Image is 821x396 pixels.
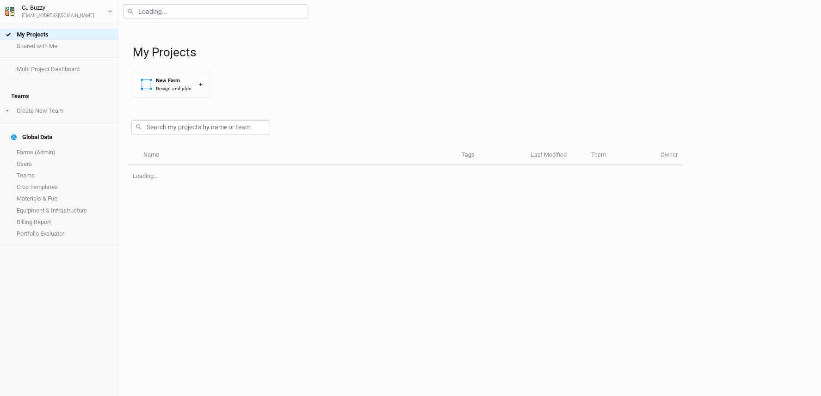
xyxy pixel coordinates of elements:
[128,165,683,187] td: Loading...
[6,87,112,105] h4: Teams
[6,107,9,115] span: +
[5,3,113,19] button: CJ Buzzy[EMAIL_ADDRESS][DOMAIN_NAME]
[133,71,210,98] button: New FarmDesign and plan+
[156,77,191,85] div: New Farm
[586,146,655,165] th: Team
[138,146,456,165] th: Name
[123,4,308,18] input: Loading...
[133,45,812,60] h1: My Projects
[156,85,191,92] div: Design and plan
[131,120,270,134] input: Search my projects by name or team
[199,79,203,89] div: +
[457,146,526,165] th: Tags
[655,146,683,165] th: Owner
[11,134,52,141] div: Global Data
[526,146,586,165] th: Last Modified
[22,3,94,12] div: CJ Buzzy
[22,12,94,19] div: [EMAIL_ADDRESS][DOMAIN_NAME]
